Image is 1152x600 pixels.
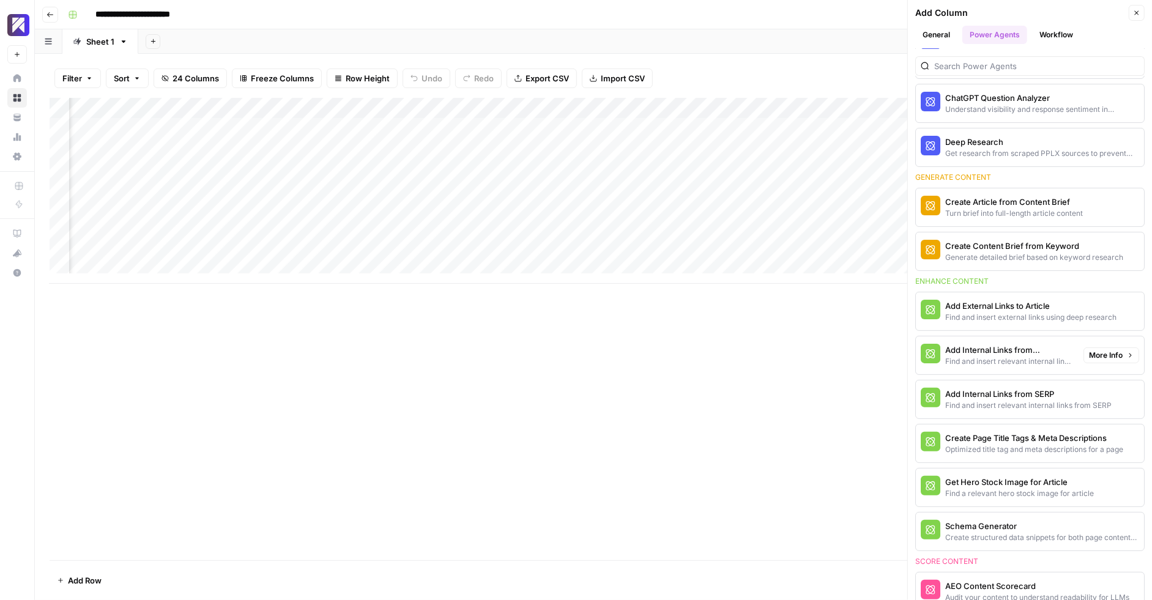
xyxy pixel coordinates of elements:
[173,72,219,84] span: 24 Columns
[507,69,577,88] button: Export CSV
[8,244,26,262] div: What's new?
[50,571,109,590] button: Add Row
[945,208,1083,219] div: Turn brief into full-length article content
[945,252,1123,263] div: Generate detailed brief based on keyword research
[916,232,1144,270] button: Create Content Brief from KeywordGenerate detailed brief based on keyword research
[7,69,27,88] a: Home
[962,26,1027,44] button: Power Agents
[54,69,101,88] button: Filter
[251,72,314,84] span: Freeze Columns
[7,14,29,36] img: Overjet - Test Logo
[582,69,653,88] button: Import CSV
[945,240,1123,252] div: Create Content Brief from Keyword
[945,488,1094,499] div: Find a relevant hero stock image for article
[945,532,1139,543] div: Create structured data snippets for both page content and images
[455,69,502,88] button: Redo
[945,400,1112,411] div: Find and insert relevant internal links from SERP
[945,432,1123,444] div: Create Page Title Tags & Meta Descriptions
[7,88,27,108] a: Browse
[106,69,149,88] button: Sort
[915,276,1145,287] div: Enhance content
[916,188,1144,226] button: Create Article from Content BriefTurn brief into full-length article content
[916,424,1144,462] button: Create Page Title Tags & Meta DescriptionsOptimized title tag and meta descriptions for a page
[945,476,1094,488] div: Get Hero Stock Image for Article
[945,92,1139,104] div: ChatGPT Question Analyzer
[1089,350,1123,361] span: More Info
[945,344,1074,356] div: Add Internal Links from Knowledge Base
[915,556,1145,567] div: Score content
[945,136,1139,148] div: Deep Research
[7,147,27,166] a: Settings
[916,469,1144,506] button: Get Hero Stock Image for ArticleFind a relevant hero stock image for article
[601,72,645,84] span: Import CSV
[1083,347,1139,363] button: More Info
[915,26,957,44] button: General
[7,10,27,40] button: Workspace: Overjet - Test
[7,263,27,283] button: Help + Support
[916,84,1144,122] button: ChatGPT Question AnalyzerUnderstand visibility and response sentiment in ChatGPT
[945,356,1074,367] div: Find and insert relevant internal links from sitemap
[945,104,1139,115] div: Understand visibility and response sentiment in ChatGPT
[474,72,494,84] span: Redo
[915,172,1145,183] div: Generate content
[154,69,227,88] button: 24 Columns
[945,520,1139,532] div: Schema Generator
[1032,26,1080,44] button: Workflow
[945,580,1129,592] div: AEO Content Scorecard
[62,29,138,54] a: Sheet 1
[7,243,27,263] button: What's new?
[945,388,1112,400] div: Add Internal Links from SERP
[86,35,114,48] div: Sheet 1
[945,312,1117,323] div: Find and insert external links using deep research
[114,72,130,84] span: Sort
[916,336,1079,374] button: Add Internal Links from Knowledge BaseFind and insert relevant internal links from sitemap
[422,72,442,84] span: Undo
[916,128,1144,166] button: Deep ResearchGet research from scraped PPLX sources to prevent source [MEDICAL_DATA]
[7,224,27,243] a: AirOps Academy
[945,300,1117,312] div: Add External Links to Article
[945,148,1139,159] div: Get research from scraped PPLX sources to prevent source [MEDICAL_DATA]
[945,196,1083,208] div: Create Article from Content Brief
[62,72,82,84] span: Filter
[327,69,398,88] button: Row Height
[68,574,102,587] span: Add Row
[526,72,569,84] span: Export CSV
[916,513,1144,550] button: Schema GeneratorCreate structured data snippets for both page content and images
[916,380,1144,418] button: Add Internal Links from SERPFind and insert relevant internal links from SERP
[7,127,27,147] a: Usage
[232,69,322,88] button: Freeze Columns
[934,60,1139,72] input: Search Power Agents
[916,292,1144,330] button: Add External Links to ArticleFind and insert external links using deep research
[945,444,1123,455] div: Optimized title tag and meta descriptions for a page
[7,108,27,127] a: Your Data
[403,69,450,88] button: Undo
[346,72,390,84] span: Row Height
